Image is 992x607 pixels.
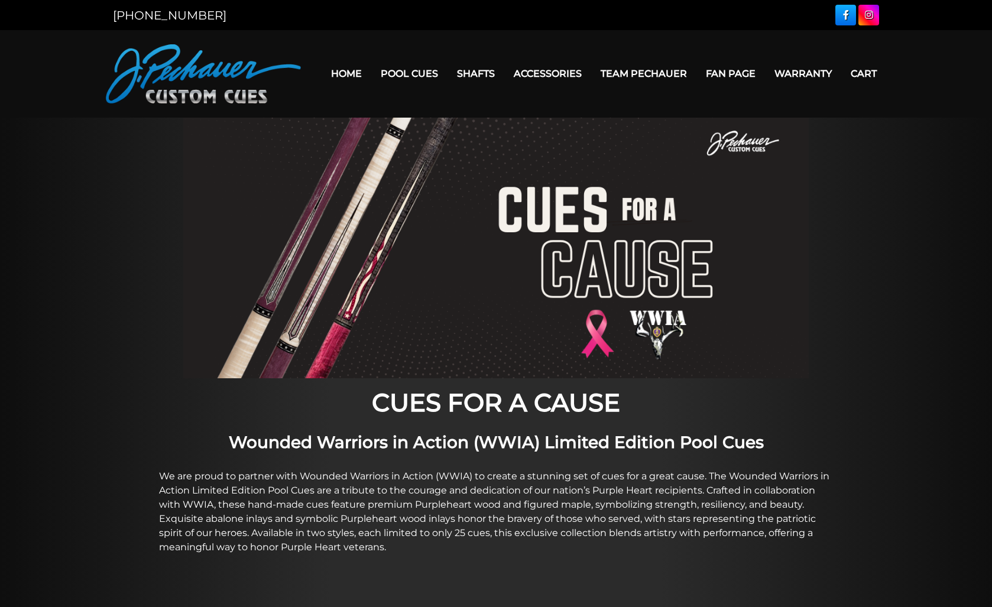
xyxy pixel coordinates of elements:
[841,59,886,89] a: Cart
[159,469,833,554] p: We are proud to partner with Wounded Warriors in Action (WWIA) to create a stunning set of cues f...
[765,59,841,89] a: Warranty
[372,387,620,418] strong: CUES FOR A CAUSE
[106,44,301,103] img: Pechauer Custom Cues
[591,59,696,89] a: Team Pechauer
[229,432,764,452] strong: Wounded Warriors in Action (WWIA) Limited Edition Pool Cues
[696,59,765,89] a: Fan Page
[113,8,226,22] a: [PHONE_NUMBER]
[371,59,448,89] a: Pool Cues
[448,59,504,89] a: Shafts
[504,59,591,89] a: Accessories
[322,59,371,89] a: Home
